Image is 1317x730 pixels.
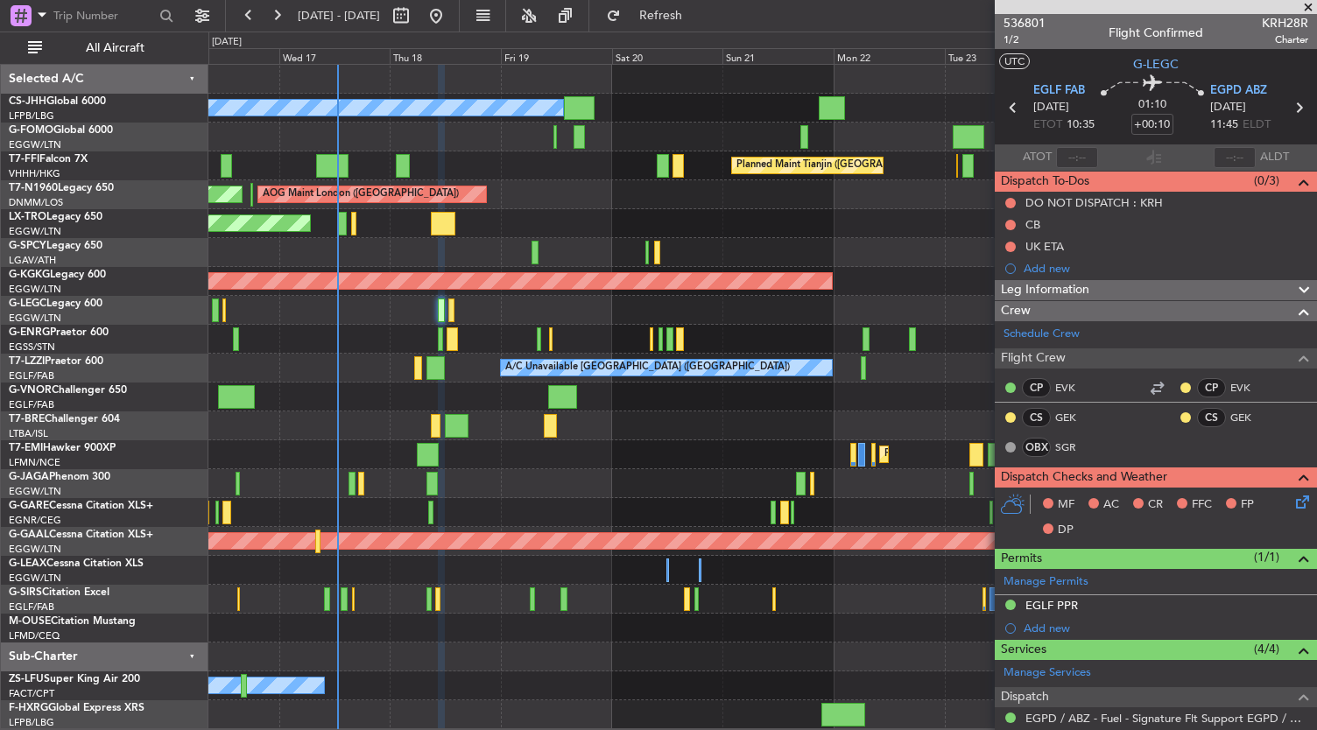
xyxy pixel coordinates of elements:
[9,183,114,193] a: T7-N1960Legacy 650
[9,385,52,396] span: G-VNOR
[1254,172,1279,190] span: (0/3)
[1023,149,1052,166] span: ATOT
[1055,439,1095,455] a: SGR
[1001,467,1167,488] span: Dispatch Checks and Weather
[1254,548,1279,566] span: (1/1)
[9,154,88,165] a: T7-FFIFalcon 7X
[624,10,698,22] span: Refresh
[1210,99,1246,116] span: [DATE]
[1262,14,1308,32] span: KRH28R
[9,327,109,338] a: G-ENRGPraetor 600
[9,398,54,411] a: EGLF/FAB
[9,225,61,238] a: EGGW/LTN
[1230,410,1270,425] a: GEK
[9,616,51,627] span: M-OUSE
[1067,116,1095,134] span: 10:35
[9,587,109,598] a: G-SIRSCitation Excel
[9,472,49,482] span: G-JAGA
[9,427,48,440] a: LTBA/ISL
[1033,82,1085,100] span: EGLF FAB
[722,48,834,64] div: Sun 21
[9,196,63,209] a: DNMM/LOS
[9,212,102,222] a: LX-TROLegacy 650
[9,674,44,684] span: ZS-LFU
[1025,239,1064,254] div: UK ETA
[1001,687,1049,707] span: Dispatch
[1133,55,1179,74] span: G-LEGC
[1262,32,1308,47] span: Charter
[9,443,43,453] span: T7-EMI
[9,183,58,193] span: T7-N1960
[9,703,48,713] span: F-HXRG
[1001,348,1066,369] span: Flight Crew
[598,2,703,30] button: Refresh
[9,212,46,222] span: LX-TRO
[9,629,60,642] a: LFMD/CEQ
[9,716,54,729] a: LFPB/LBG
[9,298,46,309] span: G-LEGC
[168,48,279,64] div: Tue 16
[1055,380,1095,396] a: EVK
[736,152,940,179] div: Planned Maint Tianjin ([GEOGRAPHIC_DATA])
[999,53,1030,69] button: UTC
[9,369,54,383] a: EGLF/FAB
[9,327,50,338] span: G-ENRG
[1230,380,1270,396] a: EVK
[9,414,45,425] span: T7-BRE
[1058,522,1074,539] span: DP
[9,674,140,684] a: ZS-LFUSuper King Air 200
[9,125,53,136] span: G-FOMO
[612,48,723,64] div: Sat 20
[263,181,459,207] div: AOG Maint London ([GEOGRAPHIC_DATA])
[1022,378,1051,397] div: CP
[501,48,612,64] div: Fri 19
[1033,99,1069,116] span: [DATE]
[9,687,54,700] a: FACT/CPT
[9,501,153,511] a: G-GARECessna Citation XLS+
[1138,96,1166,114] span: 01:10
[9,340,55,354] a: EGSS/STN
[1004,664,1091,682] a: Manage Services
[9,530,49,540] span: G-GAAL
[9,270,50,280] span: G-KGKG
[9,414,120,425] a: T7-BREChallenger 604
[1025,195,1163,210] div: DO NOT DISPATCH : KRH
[1024,261,1308,276] div: Add new
[1148,496,1163,514] span: CR
[1022,438,1051,457] div: OBX
[9,485,61,498] a: EGGW/LTN
[53,3,154,29] input: Trip Number
[9,138,61,151] a: EGGW/LTN
[9,154,39,165] span: T7-FFI
[9,125,113,136] a: G-FOMOGlobal 6000
[9,356,45,367] span: T7-LZZI
[9,109,54,123] a: LFPB/LBG
[279,48,391,64] div: Wed 17
[1001,640,1046,660] span: Services
[9,600,54,614] a: EGLF/FAB
[212,35,242,50] div: [DATE]
[1004,32,1046,47] span: 1/2
[46,42,185,54] span: All Aircraft
[1055,410,1095,425] a: GEK
[9,472,110,482] a: G-JAGAPhenom 300
[9,543,61,556] a: EGGW/LTN
[9,703,144,713] a: F-HXRGGlobal Express XRS
[1241,496,1254,514] span: FP
[9,616,136,627] a: M-OUSECitation Mustang
[1197,378,1226,397] div: CP
[9,456,60,469] a: LFMN/NCE
[9,283,61,296] a: EGGW/LTN
[9,443,116,453] a: T7-EMIHawker 900XP
[1058,496,1074,514] span: MF
[1001,172,1089,192] span: Dispatch To-Dos
[9,298,102,309] a: G-LEGCLegacy 600
[1056,147,1098,168] input: --:--
[9,312,61,325] a: EGGW/LTN
[9,270,106,280] a: G-KGKGLegacy 600
[9,572,61,585] a: EGGW/LTN
[9,385,127,396] a: G-VNORChallenger 650
[1243,116,1271,134] span: ELDT
[9,558,144,569] a: G-LEAXCessna Citation XLS
[298,8,380,24] span: [DATE] - [DATE]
